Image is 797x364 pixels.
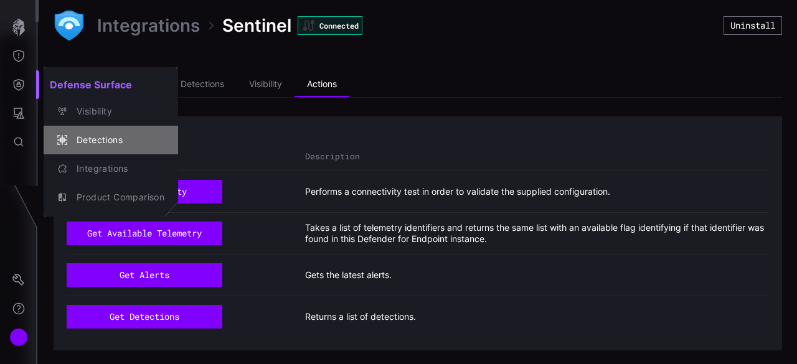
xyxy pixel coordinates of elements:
[44,154,178,183] button: Integrations
[70,161,164,177] div: Integrations
[44,72,178,97] h2: Defense Surface
[70,190,164,205] div: Product Comparison
[44,183,178,212] button: Product Comparison
[70,104,164,119] div: Visibility
[70,133,164,148] div: Detections
[44,126,178,154] button: Detections
[44,97,178,126] button: Visibility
